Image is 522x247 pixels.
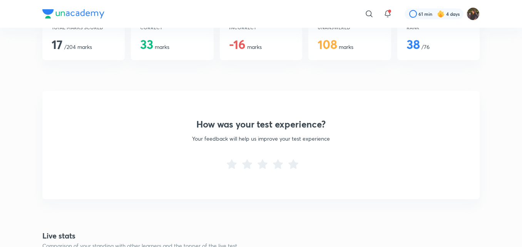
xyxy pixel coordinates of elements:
[437,10,445,18] img: streak
[42,9,104,18] img: Company Logo
[70,134,452,143] p: Your feedback will help us improve your test experience
[42,230,480,242] h4: Live stats
[467,7,480,20] img: Bhumika Varshney
[140,43,169,50] span: marks
[140,36,153,52] span: 33
[318,43,353,50] span: marks
[407,43,430,50] span: /76
[229,36,246,52] span: -16
[70,119,452,130] h3: How was your test experience?
[407,36,420,52] span: 38
[52,36,63,52] span: 17
[318,36,337,52] span: 108
[52,43,92,50] span: /204 marks
[229,43,262,50] span: marks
